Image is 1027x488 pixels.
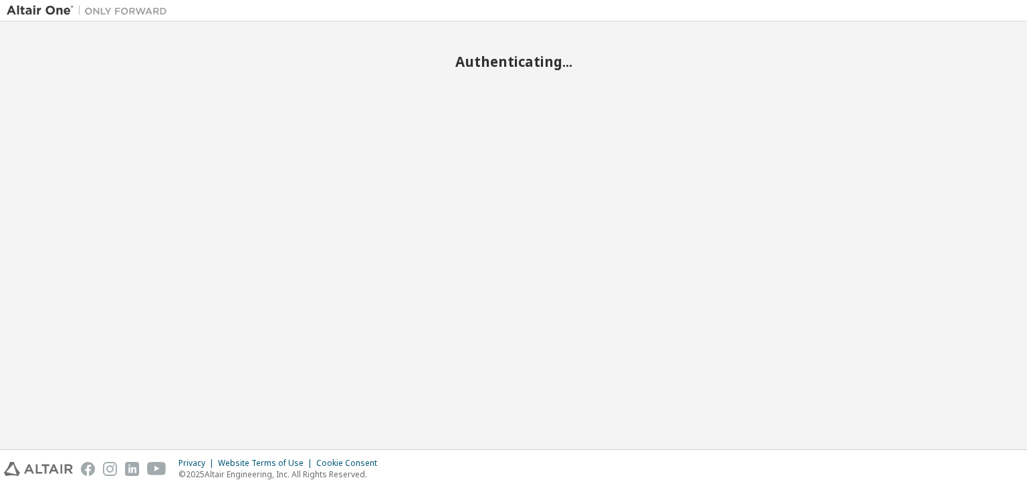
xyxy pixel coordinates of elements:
[81,462,95,476] img: facebook.svg
[7,53,1020,70] h2: Authenticating...
[179,458,218,469] div: Privacy
[218,458,316,469] div: Website Terms of Use
[179,469,385,480] p: © 2025 Altair Engineering, Inc. All Rights Reserved.
[125,462,139,476] img: linkedin.svg
[103,462,117,476] img: instagram.svg
[147,462,166,476] img: youtube.svg
[316,458,385,469] div: Cookie Consent
[4,462,73,476] img: altair_logo.svg
[7,4,174,17] img: Altair One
